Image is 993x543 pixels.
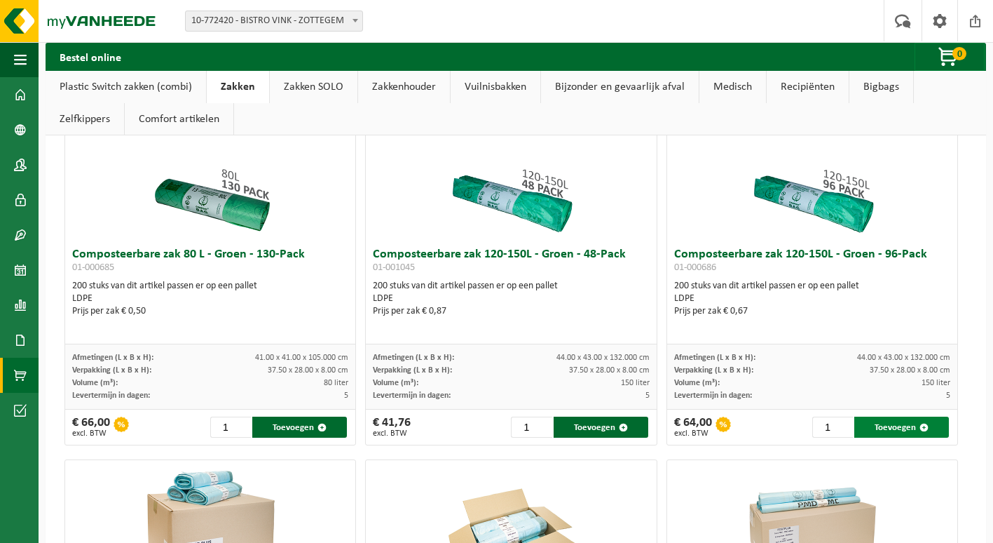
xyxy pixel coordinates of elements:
button: 0 [915,43,985,71]
span: 01-000685 [72,262,114,273]
h3: Composteerbare zak 120-150L - Groen - 96-Pack [674,248,951,276]
span: 41.00 x 41.00 x 105.000 cm [255,354,348,362]
a: Bigbags [849,71,913,103]
span: Volume (m³): [674,379,720,387]
div: LDPE [674,293,951,305]
a: Zakkenhouder [358,71,450,103]
span: 80 liter [324,379,348,387]
a: Plastic Switch zakken (combi) [46,71,206,103]
a: Zakken SOLO [270,71,357,103]
span: Levertermijn in dagen: [373,391,451,400]
span: excl. BTW [674,429,712,438]
span: 10-772420 - BISTRO VINK - ZOTTEGEM [186,11,362,31]
div: LDPE [72,293,349,305]
span: 0 [952,47,966,60]
button: Toevoegen [854,417,949,438]
input: 1 [511,417,552,438]
span: 01-001045 [373,262,415,273]
h3: Composteerbare zak 120-150L - Groen - 48-Pack [373,248,650,276]
span: 37.50 x 28.00 x 8.00 cm [569,366,650,375]
span: 37.50 x 28.00 x 8.00 cm [268,366,348,375]
div: € 66,00 [72,417,110,438]
div: 200 stuks van dit artikel passen er op een pallet [674,280,951,318]
a: Zelfkippers [46,103,124,135]
span: Levertermijn in dagen: [674,391,752,400]
a: Vuilnisbakken [451,71,540,103]
span: 150 liter [621,379,650,387]
h2: Bestel online [46,43,135,70]
span: 44.00 x 43.00 x 132.000 cm [857,354,950,362]
span: Verpakking (L x B x H): [373,366,452,375]
div: € 64,00 [674,417,712,438]
img: 01-001045 [441,101,581,241]
a: Medisch [699,71,766,103]
span: Volume (m³): [72,379,118,387]
input: 1 [210,417,251,438]
span: 44.00 x 43.00 x 132.000 cm [556,354,650,362]
span: Verpakking (L x B x H): [674,366,753,375]
div: Prijs per zak € 0,87 [373,305,650,318]
span: Afmetingen (L x B x H): [674,354,755,362]
span: excl. BTW [72,429,110,438]
div: Prijs per zak € 0,67 [674,305,951,318]
a: Recipiënten [767,71,849,103]
button: Toevoegen [252,417,347,438]
div: 200 stuks van dit artikel passen er op een pallet [373,280,650,318]
button: Toevoegen [554,417,648,438]
span: Volume (m³): [373,379,418,387]
div: 200 stuks van dit artikel passen er op een pallet [72,280,349,318]
span: 5 [645,391,650,400]
span: Verpakking (L x B x H): [72,366,151,375]
span: 150 liter [922,379,950,387]
span: Afmetingen (L x B x H): [72,354,153,362]
a: Bijzonder en gevaarlijk afval [541,71,699,103]
img: 01-000685 [140,101,280,241]
div: Prijs per zak € 0,50 [72,305,349,318]
span: Levertermijn in dagen: [72,391,150,400]
span: 5 [344,391,348,400]
span: excl. BTW [373,429,411,438]
span: 01-000686 [674,262,716,273]
h3: Composteerbare zak 80 L - Groen - 130-Pack [72,248,349,276]
div: € 41,76 [373,417,411,438]
a: Zakken [207,71,269,103]
img: 01-000686 [742,101,882,241]
span: Afmetingen (L x B x H): [373,354,454,362]
div: LDPE [373,293,650,305]
span: 37.50 x 28.00 x 8.00 cm [870,366,950,375]
span: 5 [946,391,950,400]
a: Comfort artikelen [125,103,233,135]
span: 10-772420 - BISTRO VINK - ZOTTEGEM [185,11,363,32]
input: 1 [812,417,853,438]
